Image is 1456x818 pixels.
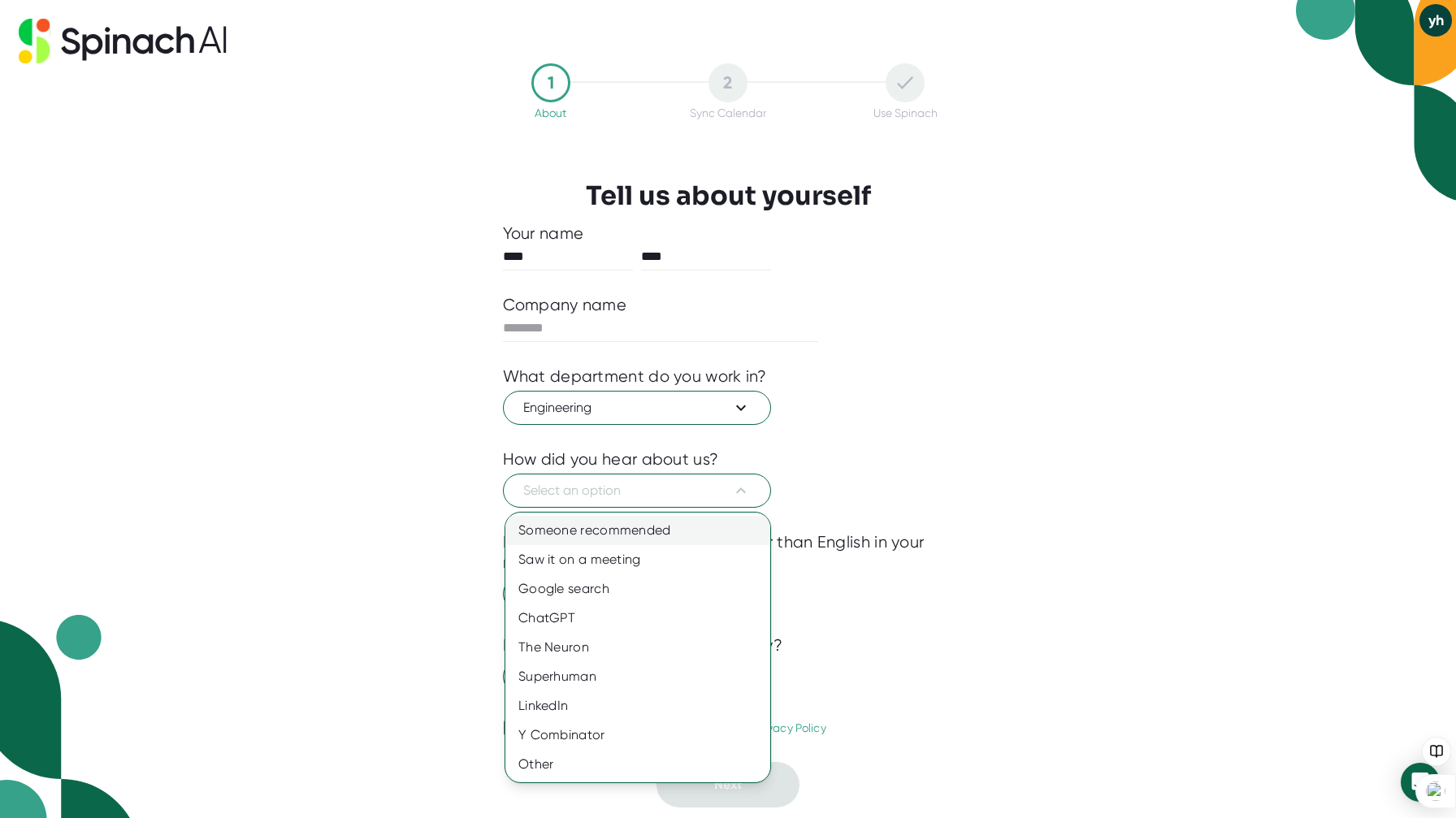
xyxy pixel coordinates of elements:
[1401,763,1440,802] div: Open Intercom Messenger
[505,516,770,545] div: Someone recommended
[505,750,770,779] div: Other
[505,691,770,721] div: LinkedIn
[505,545,770,574] div: Saw it on a meeting
[505,721,770,750] div: Y Combinator
[505,662,770,691] div: Superhuman
[505,574,770,604] div: Google search
[505,604,770,633] div: ChatGPT
[505,633,770,662] div: The Neuron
